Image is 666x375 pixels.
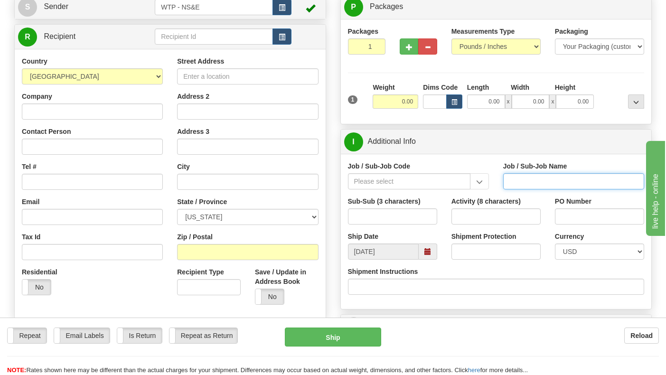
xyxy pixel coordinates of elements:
span: 1 [348,95,358,104]
label: Ship Date [348,232,379,241]
label: Email Labels [54,328,110,343]
button: Reload [624,328,659,344]
span: I [344,132,363,151]
span: R [18,28,37,47]
label: Recipient Type [177,267,224,277]
label: Zip / Postal [177,232,213,242]
label: Sub-Sub (3 characters) [348,197,421,206]
label: Measurements Type [451,27,515,36]
a: R Recipient [18,27,140,47]
span: $ [344,317,363,336]
input: Recipient Id [155,28,273,45]
label: Company [22,92,52,101]
button: Ship [285,328,382,347]
label: No [22,280,51,295]
label: Activity (8 characters) [451,197,521,206]
label: Length [467,83,489,92]
label: Address 3 [177,127,209,136]
label: Currency [555,232,584,241]
span: x [549,94,556,109]
a: $Rates [344,317,648,337]
input: Please select [348,173,470,189]
label: Job / Sub-Job Code [348,161,410,171]
label: Shipment Instructions [348,267,418,276]
label: No [255,289,284,304]
label: Shipment Protection [451,232,516,241]
label: Height [555,83,576,92]
span: Recipient [44,32,75,40]
label: Contact Person [22,127,71,136]
iframe: chat widget [644,139,665,236]
label: Save / Update in Address Book [255,267,319,286]
label: Is Return [117,328,162,343]
label: Tax Id [22,232,40,242]
label: City [177,162,189,171]
label: Job / Sub-Job Name [503,161,567,171]
span: x [505,94,512,109]
label: Width [511,83,529,92]
label: Address 2 [177,92,209,101]
span: Sender [44,2,68,10]
label: State / Province [177,197,227,206]
a: here [468,366,480,374]
label: Packages [348,27,379,36]
label: Weight [373,83,394,92]
label: Residential [22,267,57,277]
label: Packaging [555,27,588,36]
label: Email [22,197,39,206]
label: Repeat [8,328,47,343]
span: NOTE: [7,366,26,374]
div: live help - online [7,6,88,17]
label: PO Number [555,197,591,206]
label: Repeat as Return [169,328,237,343]
label: Country [22,56,47,66]
label: Dims Code [423,83,458,92]
b: Reload [630,332,653,339]
a: IAdditional Info [344,132,648,151]
div: ... [628,94,644,109]
label: Tel # [22,162,37,171]
span: Packages [370,2,403,10]
input: Enter a location [177,68,318,84]
label: Street Address [177,56,224,66]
